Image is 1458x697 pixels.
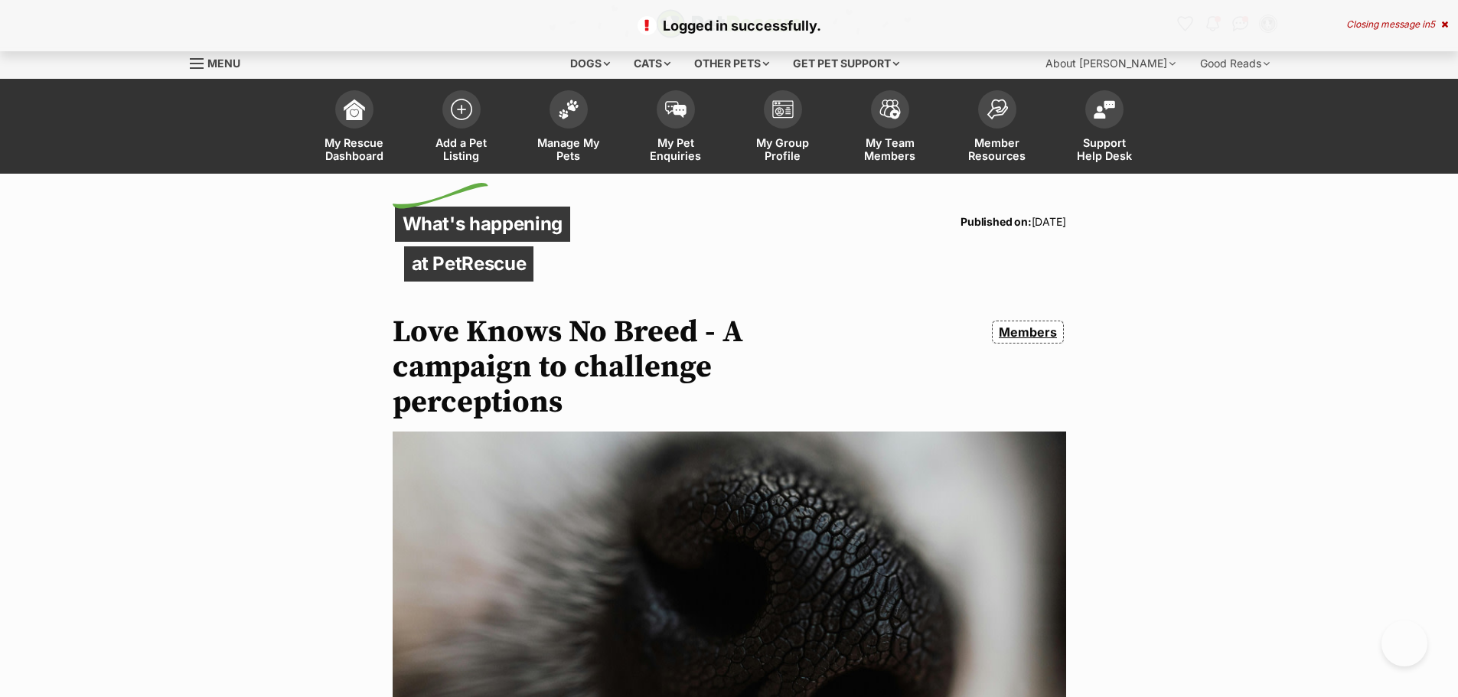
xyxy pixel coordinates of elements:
div: Cats [623,48,681,79]
img: member-resources-icon-8e73f808a243e03378d46382f2149f9095a855e16c252ad45f914b54edf8863c.svg [987,99,1008,119]
span: Member Resources [963,136,1032,162]
p: [DATE] [961,212,1065,231]
span: My Rescue Dashboard [320,136,389,162]
img: decorative flick [393,183,488,209]
a: My Group Profile [729,83,837,174]
span: Menu [207,57,240,70]
span: Add a Pet Listing [427,136,496,162]
a: Menu [190,48,251,76]
img: add-pet-listing-icon-0afa8454b4691262ce3f59096e99ab1cd57d4a30225e0717b998d2c9b9846f56.svg [451,99,472,120]
div: Dogs [559,48,621,79]
iframe: Help Scout Beacon - Open [1381,620,1427,666]
div: Good Reads [1189,48,1280,79]
span: My Pet Enquiries [641,136,710,162]
a: My Pet Enquiries [622,83,729,174]
a: My Rescue Dashboard [301,83,408,174]
h1: Love Knows No Breed - A campaign to challenge perceptions [393,314,830,420]
a: Member Resources [944,83,1051,174]
img: help-desk-icon-fdf02630f3aa405de69fd3d07c3f3aa587a6932b1a1747fa1d2bba05be0121f9.svg [1094,100,1115,119]
img: group-profile-icon-3fa3cf56718a62981997c0bc7e787c4b2cf8bcc04b72c1350f741eb67cf2f40e.svg [772,100,794,119]
a: My Team Members [837,83,944,174]
p: What's happening [395,207,571,242]
a: Support Help Desk [1051,83,1158,174]
span: Support Help Desk [1070,136,1139,162]
span: Manage My Pets [534,136,603,162]
img: team-members-icon-5396bd8760b3fe7c0b43da4ab00e1e3bb1a5d9ba89233759b79545d2d3fc5d0d.svg [879,99,901,119]
a: Members [992,321,1063,344]
strong: Published on: [961,215,1031,228]
img: pet-enquiries-icon-7e3ad2cf08bfb03b45e93fb7055b45f3efa6380592205ae92323e6603595dc1f.svg [665,101,687,118]
span: My Group Profile [749,136,817,162]
p: at PetRescue [404,246,534,282]
img: dashboard-icon-eb2f2d2d3e046f16d808141f083e7271f6b2e854fb5c12c21221c1fb7104beca.svg [344,99,365,120]
a: Add a Pet Listing [408,83,515,174]
a: Manage My Pets [515,83,622,174]
div: Other pets [683,48,780,79]
div: Get pet support [782,48,910,79]
span: My Team Members [856,136,925,162]
img: manage-my-pets-icon-02211641906a0b7f246fdf0571729dbe1e7629f14944591b6c1af311fb30b64b.svg [558,99,579,119]
div: About [PERSON_NAME] [1035,48,1186,79]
